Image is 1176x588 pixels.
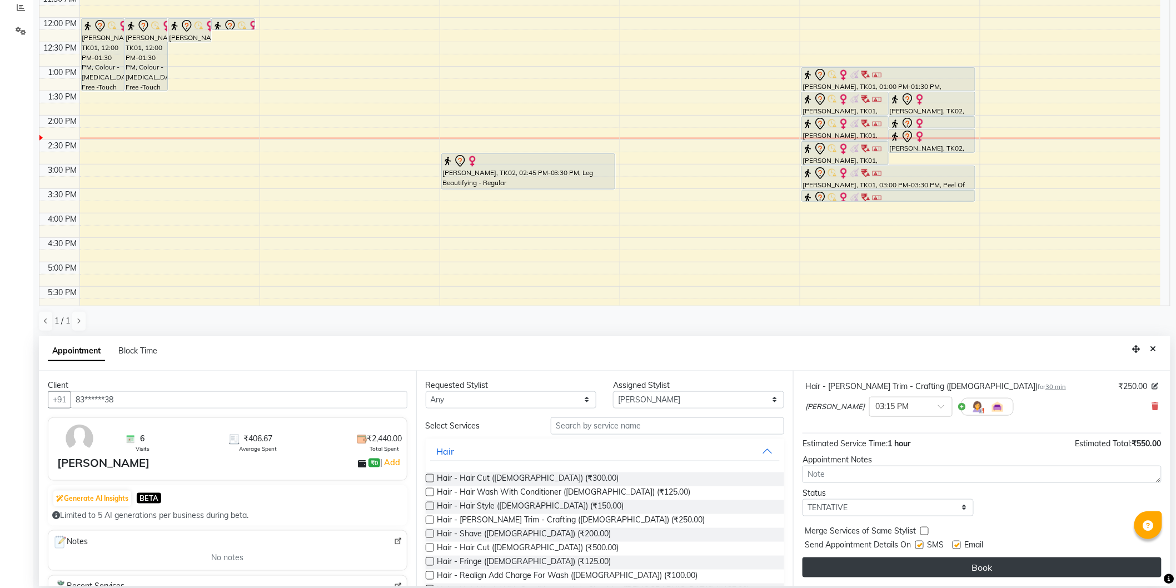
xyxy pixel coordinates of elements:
[42,42,79,54] div: 12:30 PM
[803,487,974,499] div: Status
[802,142,888,165] div: [PERSON_NAME], TK01, 02:30 PM-03:00 PM, Peel Of Wax - Under Arms
[551,417,784,435] input: Search by service name
[46,140,79,152] div: 2:30 PM
[382,456,402,469] a: Add
[437,486,691,500] span: Hair - Hair Wash With Conditioner ([DEMOGRAPHIC_DATA]) (₹125.00)
[1038,383,1066,391] small: for
[46,165,79,176] div: 3:00 PM
[437,556,611,570] span: Hair - Fringe ([DEMOGRAPHIC_DATA]) (₹125.00)
[437,542,619,556] span: Hair - Hair Cut ([DEMOGRAPHIC_DATA]) (₹500.00)
[1075,438,1132,449] span: Estimated Total:
[212,19,254,29] div: [PERSON_NAME], TK01, 12:00 PM-12:15 PM, Basic [MEDICAL_DATA] - Eyebrow
[889,129,975,152] div: [PERSON_NAME], TK02, 02:15 PM-02:45 PM, Rica Wax - Half Legs
[964,539,983,553] span: Email
[46,116,79,127] div: 2:00 PM
[46,213,79,225] div: 4:00 PM
[48,341,105,361] span: Appointment
[803,557,1162,577] button: Book
[805,401,865,412] span: [PERSON_NAME]
[42,18,79,29] div: 12:00 PM
[417,420,542,432] div: Select Services
[46,91,79,103] div: 1:30 PM
[53,535,88,550] span: Notes
[71,391,407,408] input: Search by Name/Mobile/Email/Code
[426,380,597,391] div: Requested Stylist
[137,493,161,504] span: BETA
[54,315,70,327] span: 1 / 1
[889,117,975,128] div: [PERSON_NAME], TK02, 02:00 PM-02:15 PM, Rica Wax - Under Arms
[437,528,611,542] span: Hair - Shave ([DEMOGRAPHIC_DATA]) (₹200.00)
[244,433,273,445] span: ₹406.67
[46,189,79,201] div: 3:30 PM
[48,391,71,408] button: +91
[46,262,79,274] div: 5:00 PM
[48,380,407,391] div: Client
[1145,341,1162,358] button: Close
[52,510,403,521] div: Limited to 5 AI generations per business during beta.
[367,433,402,445] span: ₹2,440.00
[82,19,124,91] div: [PERSON_NAME], TK01, 12:00 PM-01:30 PM, Colour - [MEDICAL_DATA] Free -Touch Up - Upto 2 Inches ([...
[1045,383,1066,391] span: 30 min
[888,438,910,449] span: 1 hour
[442,154,615,189] div: [PERSON_NAME], TK02, 02:45 PM-03:30 PM, Leg Beautifying - Regular
[57,455,150,471] div: [PERSON_NAME]
[53,491,131,506] button: Generate AI Insights
[802,166,975,189] div: [PERSON_NAME], TK01, 03:00 PM-03:30 PM, Peel Of Wax - Under Arms
[991,400,1004,413] img: Interior.png
[118,346,157,356] span: Block Time
[380,456,402,469] span: |
[211,552,243,564] span: No notes
[368,459,380,467] span: ₹0
[802,191,975,201] div: [PERSON_NAME], TK01, 03:30 PM-03:45 PM, Basic [MEDICAL_DATA] - Eyebrow
[240,445,277,453] span: Average Spent
[125,19,167,91] div: [PERSON_NAME], TK01, 12:00 PM-01:30 PM, Colour - [MEDICAL_DATA] Free -Touch Up - Upto 2 Inches ([...
[802,117,888,140] div: [PERSON_NAME], TK01, 02:00 PM-02:30 PM, [GEOGRAPHIC_DATA] Wax - Full Legs
[437,500,624,514] span: Hair - Hair Style ([DEMOGRAPHIC_DATA]) (₹150.00)
[136,445,150,453] span: Visits
[802,92,888,115] div: [PERSON_NAME], TK01, 01:30 PM-02:00 PM, [GEOGRAPHIC_DATA] Wax - Full Legs
[46,67,79,78] div: 1:00 PM
[805,539,911,553] span: Send Appointment Details On
[437,472,619,486] span: Hair - Hair Cut ([DEMOGRAPHIC_DATA]) (₹300.00)
[437,445,455,458] div: Hair
[46,238,79,250] div: 4:30 PM
[805,381,1066,392] div: Hair - [PERSON_NAME] Trim - Crafting ([DEMOGRAPHIC_DATA])
[437,514,705,528] span: Hair - [PERSON_NAME] Trim - Crafting ([DEMOGRAPHIC_DATA]) (₹250.00)
[805,525,916,539] span: Merge Services of Same Stylist
[63,422,96,455] img: avatar
[168,19,211,42] div: [PERSON_NAME], TK01, 12:00 PM-12:30 PM, Rica Wax - Full Arms
[613,380,784,391] div: Assigned Stylist
[437,570,698,584] span: Hair - Realign Add Charge For Wash ([DEMOGRAPHIC_DATA]) (₹100.00)
[889,92,975,115] div: [PERSON_NAME], TK02, 01:30 PM-02:00 PM, Rica Wax - Full Arms
[46,287,79,298] div: 5:30 PM
[971,400,984,413] img: Hairdresser.png
[370,445,400,453] span: Total Spent
[140,433,144,445] span: 6
[803,438,888,449] span: Estimated Service Time:
[803,454,1162,466] div: Appointment Notes
[802,68,975,91] div: [PERSON_NAME], TK01, 01:00 PM-01:30 PM, [GEOGRAPHIC_DATA] Wax - Full Arms
[1119,381,1148,392] span: ₹250.00
[430,441,780,461] button: Hair
[1132,438,1162,449] span: ₹550.00
[927,539,944,553] span: SMS
[1152,383,1159,390] i: Edit price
